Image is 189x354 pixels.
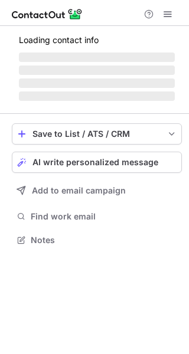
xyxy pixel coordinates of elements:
button: Find work email [12,208,182,225]
span: ‌ [19,78,175,88]
button: save-profile-one-click [12,123,182,145]
p: Loading contact info [19,35,175,45]
span: Add to email campaign [32,186,126,195]
span: ‌ [19,65,175,75]
span: Notes [31,235,177,245]
button: Notes [12,232,182,248]
img: ContactOut v5.3.10 [12,7,83,21]
div: Save to List / ATS / CRM [32,129,161,139]
span: ‌ [19,53,175,62]
button: AI write personalized message [12,152,182,173]
span: AI write personalized message [32,158,158,167]
span: Find work email [31,211,177,222]
button: Add to email campaign [12,180,182,201]
span: ‌ [19,91,175,101]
